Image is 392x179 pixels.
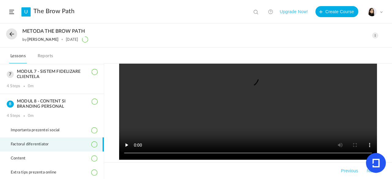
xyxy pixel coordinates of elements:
[33,8,74,15] a: The Brow Path
[27,37,59,42] a: [PERSON_NAME]
[7,114,20,118] div: 4 Steps
[11,156,33,161] span: Content
[7,99,97,109] h3: MODUL 8 - CONTENT SI BRANDING PERSONAL
[21,7,31,17] a: U
[368,8,376,16] img: poza-profil.jpg
[28,84,34,89] div: 0m
[11,170,64,175] span: Extra tips prezenta online
[7,84,20,89] div: 4 Steps
[340,167,359,174] button: Previous
[11,142,56,147] span: Factorul diferentiator
[7,69,97,80] h3: MODUL 7 - SISTEM FIDELIZARE CLIENTELA
[9,52,27,64] a: Lessons
[28,114,34,118] div: 0m
[66,37,78,42] div: [DATE]
[365,167,377,174] button: Next
[22,28,85,34] span: METODA THE BROW PATH
[22,37,58,42] div: by
[36,52,55,64] a: Reports
[11,128,67,133] span: Importanta prezentei social
[315,6,358,17] button: Create Course
[280,6,308,17] button: Upgrade Now!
